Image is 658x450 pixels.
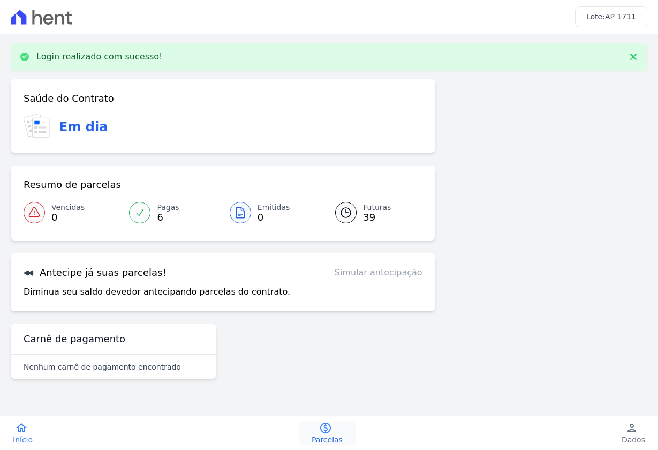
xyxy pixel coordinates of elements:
h3: Em dia [59,117,108,137]
i: paid [319,422,332,434]
a: personDados [609,422,658,445]
h3: Resumo de parcelas [24,178,121,191]
span: Vencidas [51,202,85,213]
span: 0 [51,213,85,222]
span: AP 1711 [605,12,636,21]
a: paidParcelas [299,422,356,445]
span: Emitidas [258,202,290,213]
span: 39 [363,213,391,222]
i: person [625,422,638,434]
i: home [15,422,28,434]
h3: Carnê de pagamento [24,333,125,346]
span: Futuras [363,202,391,213]
h3: Antecipe já suas parcelas! [24,266,167,279]
h3: Saúde do Contrato [24,92,114,105]
span: Início [13,434,33,445]
p: Diminua seu saldo devedor antecipando parcelas do contrato. [24,286,290,298]
span: Parcelas [312,434,343,445]
h3: Lote: [586,11,636,22]
p: Login realizado com sucesso! [36,51,163,62]
a: Pagas 6 [123,198,222,228]
a: Vencidas 0 [24,198,123,228]
span: 6 [157,213,179,222]
span: Pagas [157,202,179,213]
a: Emitidas 0 [223,198,322,228]
p: Nenhum carnê de pagamento encontrado [24,362,181,372]
span: 0 [258,213,290,222]
a: Simular antecipação [335,266,422,279]
a: Futuras 39 [322,198,422,228]
span: Dados [622,434,645,445]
